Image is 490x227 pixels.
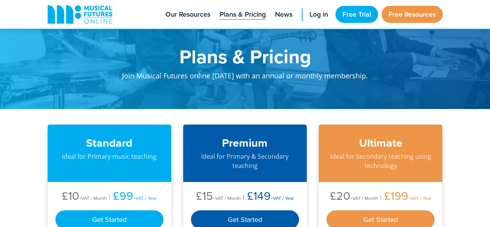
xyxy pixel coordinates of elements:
[94,47,396,66] h1: Plans & Pricing
[241,190,294,204] li: £149
[327,152,435,170] p: Ideal for Secondary teaching using technology
[327,136,435,150] h3: Ultimate
[271,195,294,201] span: +VAT / Year
[94,66,396,90] p: Join Musical Futures online [DATE] with an annual or monthly membership.
[309,9,328,20] span: Log in
[62,190,107,204] li: £10
[165,9,210,20] span: Our Resources
[213,195,241,201] span: +VAT / Month
[330,190,378,204] li: £20
[275,9,292,20] span: News
[350,195,378,201] span: +VAT / Month
[55,136,164,150] h3: Standard
[191,152,299,170] p: Ideal for Primary & Secondary teaching
[191,136,299,150] h3: Premium
[335,6,378,23] a: Free Trial
[408,195,432,201] span: +VAT / Year
[196,190,241,204] li: £15
[133,195,156,201] span: +VAT / Year
[378,190,432,204] li: £199
[220,9,266,20] span: Plans & Pricing
[107,190,156,204] li: £99
[382,6,443,23] a: Free Resources
[55,152,164,161] p: Ideal for Primary music teaching
[79,195,107,201] span: +VAT / Month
